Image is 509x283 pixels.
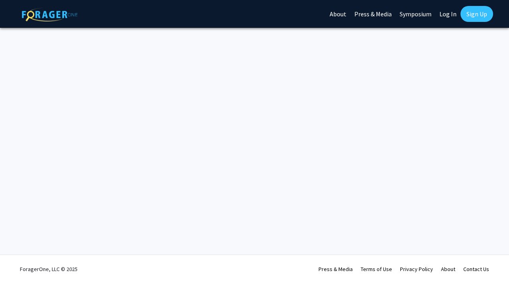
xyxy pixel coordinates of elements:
a: About [441,265,455,273]
a: Privacy Policy [400,265,433,273]
img: ForagerOne Logo [22,8,78,21]
a: Sign Up [460,6,493,22]
a: Terms of Use [361,265,392,273]
a: Contact Us [463,265,489,273]
a: Press & Media [319,265,353,273]
div: ForagerOne, LLC © 2025 [20,255,78,283]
